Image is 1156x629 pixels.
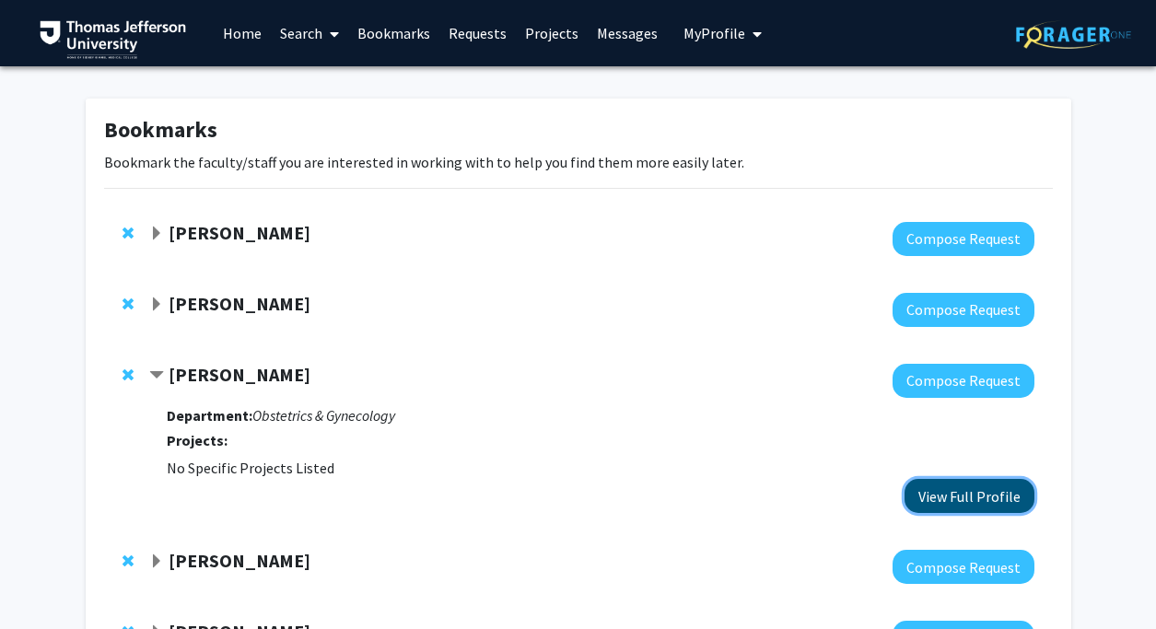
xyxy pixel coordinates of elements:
span: Remove Munjireen Sifat from bookmarks [123,226,134,240]
img: Thomas Jefferson University Logo [40,20,187,59]
a: Requests [439,1,516,65]
h1: Bookmarks [104,117,1053,144]
button: View Full Profile [905,479,1034,513]
span: Expand Grace Lu-Yao Bookmark [149,297,164,312]
span: Remove Kristin Rising from bookmarks [123,553,134,568]
button: Compose Request to Fan Lee [893,364,1034,398]
strong: [PERSON_NAME] [169,363,310,386]
span: My Profile [683,24,745,42]
iframe: Chat [14,546,78,615]
a: Search [271,1,348,65]
span: Expand Kristin Rising Bookmark [149,554,164,569]
i: Obstetrics & Gynecology [252,406,395,425]
p: Bookmark the faculty/staff you are interested in working with to help you find them more easily l... [104,151,1053,173]
strong: [PERSON_NAME] [169,221,310,244]
span: No Specific Projects Listed [167,459,334,477]
button: Compose Request to Grace Lu-Yao [893,293,1034,327]
span: Contract Fan Lee Bookmark [149,368,164,383]
strong: [PERSON_NAME] [169,549,310,572]
a: Projects [516,1,588,65]
button: Compose Request to Munjireen Sifat [893,222,1034,256]
span: Expand Munjireen Sifat Bookmark [149,227,164,241]
span: Remove Fan Lee from bookmarks [123,367,134,382]
img: ForagerOne Logo [1016,20,1131,49]
strong: [PERSON_NAME] [169,292,310,315]
strong: Projects: [167,431,228,449]
strong: Department: [167,406,252,425]
span: Remove Grace Lu-Yao from bookmarks [123,297,134,311]
a: Home [214,1,271,65]
a: Messages [588,1,667,65]
a: Bookmarks [348,1,439,65]
button: Compose Request to Kristin Rising [893,550,1034,584]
